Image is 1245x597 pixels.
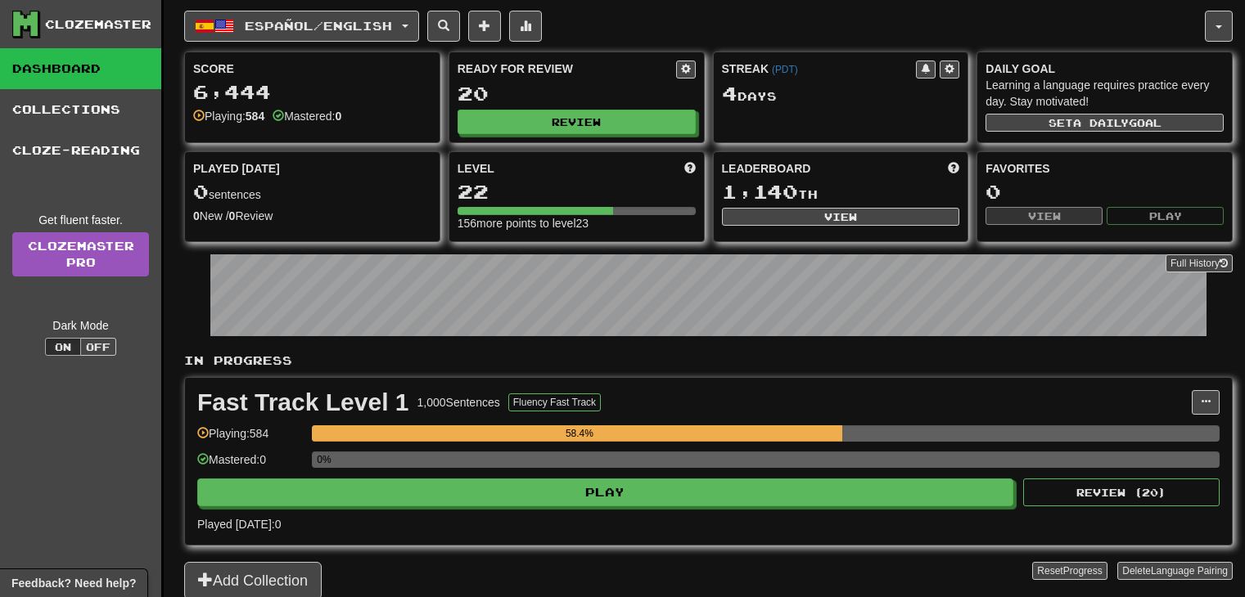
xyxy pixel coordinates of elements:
[80,338,116,356] button: Off
[184,352,1233,369] p: In Progress
[986,61,1224,77] div: Daily Goal
[197,390,409,415] div: Fast Track Level 1
[193,82,431,102] div: 6,444
[722,180,798,203] span: 1,140
[1166,254,1233,272] button: Full History
[197,518,281,531] span: Played [DATE]: 0
[245,19,392,33] span: Español / English
[684,160,696,177] span: Score more points to level up
[184,11,419,42] button: Español/English
[246,110,264,123] strong: 584
[468,11,501,42] button: Add sentence to collection
[722,160,811,177] span: Leaderboard
[11,575,136,591] span: Open feedback widget
[193,209,200,222] strong: 0
[1032,562,1107,580] button: ResetProgress
[45,338,81,356] button: On
[458,110,696,134] button: Review
[508,393,601,411] button: Fluency Fast Track
[722,208,960,226] button: View
[193,108,264,124] div: Playing:
[197,478,1013,506] button: Play
[458,160,494,177] span: Level
[1117,562,1233,580] button: DeleteLanguage Pairing
[197,425,304,452] div: Playing: 584
[458,215,696,231] div: 156 more points to level 23
[1107,207,1224,225] button: Play
[12,317,149,334] div: Dark Mode
[1151,565,1228,577] span: Language Pairing
[427,11,460,42] button: Search sentences
[722,83,960,105] div: Day s
[1023,478,1220,506] button: Review (20)
[273,108,341,124] div: Mastered:
[1063,565,1103,577] span: Progress
[12,232,149,276] a: ClozemasterPro
[458,83,696,104] div: 20
[458,61,676,77] div: Ready for Review
[722,82,738,105] span: 4
[986,207,1103,225] button: View
[986,114,1224,132] button: Seta dailygoal
[509,11,542,42] button: More stats
[12,212,149,228] div: Get fluent faster.
[193,182,431,203] div: sentences
[417,394,500,411] div: 1,000 Sentences
[986,77,1224,110] div: Learning a language requires practice every day. Stay motivated!
[229,209,236,222] strong: 0
[317,425,841,442] div: 58.4%
[197,451,304,478] div: Mastered: 0
[722,182,960,203] div: th
[772,64,798,75] a: (PDT)
[193,160,280,177] span: Played [DATE]
[458,182,696,202] div: 22
[193,180,209,203] span: 0
[986,160,1224,177] div: Favorites
[1073,117,1129,128] span: a daily
[193,208,431,224] div: New / Review
[948,160,959,177] span: This week in points, UTC
[45,16,151,33] div: Clozemaster
[335,110,341,123] strong: 0
[722,61,917,77] div: Streak
[193,61,431,77] div: Score
[986,182,1224,202] div: 0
